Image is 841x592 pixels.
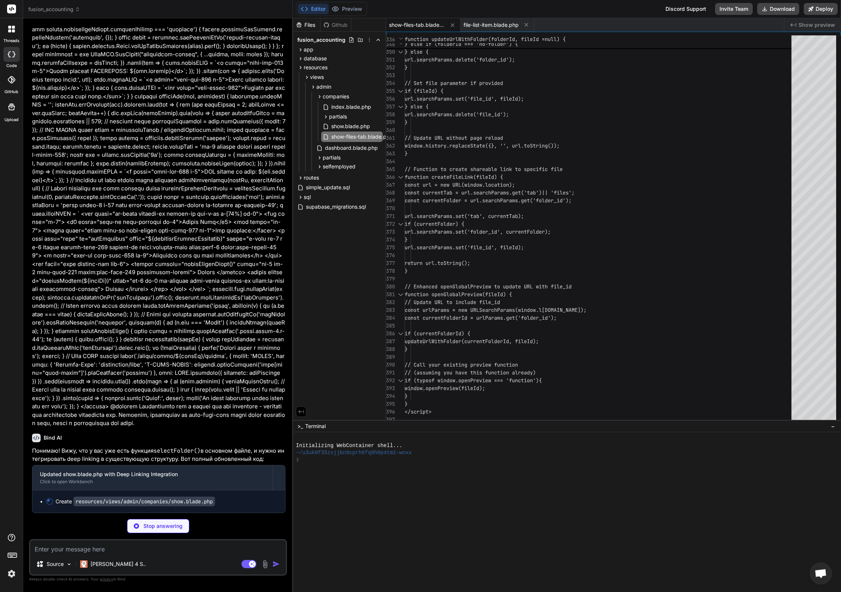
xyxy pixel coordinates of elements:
p: Понимаю! Вижу, что у вас уже есть функция в основном файле, и нужно интегрировать deep linking в ... [32,447,285,463]
span: routes [304,174,319,181]
div: 364 [386,158,395,165]
div: Open chat [810,562,832,585]
div: 377 [386,259,395,267]
span: admin [316,83,331,91]
div: 392 [386,377,395,384]
div: 357 [386,103,395,111]
span: [DOMAIN_NAME]); [542,307,587,313]
span: } [405,119,408,126]
span: if (currentFolderId) { [405,330,470,337]
div: 375 [386,244,395,251]
div: Updated show.blade.php with Deep Linking Integration [40,471,265,478]
span: window.openPreview(fileId); [405,385,485,392]
span: partials [329,113,347,120]
span: url.searchParams.delete('folder_id'); [405,56,515,63]
span: simple_update.sql [305,183,351,192]
div: 366 [386,173,395,181]
span: url.searchParams.set('file_id', fileId); [405,244,524,251]
span: show.blade.php [331,122,371,131]
span: } else { [405,103,429,110]
button: Download [757,3,799,15]
div: 373 [386,228,395,236]
span: file-list-item.blade.php [464,21,519,29]
div: 354 [386,79,395,87]
span: { [539,377,542,384]
span: url.searchParams.delete('file_id'); [405,111,509,118]
div: 351 [386,56,395,64]
span: const currentFolderId = urlParams.get('folder_ [405,314,542,321]
div: 384 [386,314,395,322]
p: Source [47,560,64,568]
img: icon [272,560,280,568]
p: Stop answering [143,522,183,530]
div: 369 [386,197,395,205]
span: 348 [386,41,395,48]
span: } [405,346,408,352]
span: database [304,55,327,62]
div: 383 [386,306,395,314]
span: companies [323,93,349,100]
img: Claude 4 Sonnet [80,560,88,568]
span: } [405,401,408,407]
code: resources/views/admin/companies/show.blade.php [73,497,215,506]
span: } [405,150,408,157]
span: dashboard.blade.php [324,143,379,152]
label: Upload [4,117,19,123]
div: Github [320,21,351,29]
code: selectFolder() [154,447,200,455]
div: 361 [386,134,395,142]
span: // Enhanced openGlobalPreview to update URL with f [405,283,554,290]
div: 356 [386,95,395,103]
span: views [310,73,324,81]
div: 385 [386,322,395,330]
div: 387 [386,338,395,345]
span: const urlParams = new URLSearchParams(window.l [405,307,542,313]
div: 378 [386,267,395,275]
span: resources [304,64,328,71]
span: } [405,64,408,71]
span: index.blade.php [331,102,372,111]
div: 362 [386,142,395,150]
img: settings [5,567,18,580]
div: 381 [386,291,395,298]
div: 371 [386,212,395,220]
span: Initializing WebContainer shell... [296,442,402,449]
div: 358 [386,111,395,118]
div: 352 [386,64,395,72]
div: 367 [386,181,395,189]
label: threads [3,38,19,44]
p: Always double-check its answers. Your in Bind [29,576,287,583]
div: Click to collapse the range. [396,330,405,338]
span: ile [554,166,563,172]
span: function updateUrlWithFolder(folderId, fileId = [405,36,545,42]
span: // Call your existing preview function [405,361,518,368]
span: } else if (folderId === 'no-folder') { [405,41,518,47]
span: } else { [405,48,429,55]
span: partials [323,154,341,161]
div: 389 [386,353,395,361]
span: // Set file parameter if provided [405,80,503,86]
span: const url = new URL(window.location); [405,181,515,188]
span: || 'files'; [542,189,575,196]
div: 397 [386,416,395,424]
div: 396 [386,408,395,416]
div: 368 [386,189,395,197]
span: sql [304,193,311,201]
div: 353 [386,72,395,79]
span: url.searchParams.set('tab', currentTab); [405,213,524,219]
span: selfemployed [323,163,355,170]
span: function openGlobalPreview(fileId) { [405,291,512,298]
div: Create [56,498,215,505]
img: Pick Models [66,561,72,567]
span: function createFileLink(fileId) { [405,174,503,180]
button: Updated show.blade.php with Deep Linking IntegrationClick to open Workbench [32,465,273,490]
span: window.history.replaceState({}, '', url.toStri [405,142,542,149]
div: Click to collapse the range. [396,48,405,56]
div: Click to open Workbench [40,479,265,485]
span: privacy [100,577,113,581]
span: updateUrlWithFolder(currentFolderId, fileI [405,338,530,345]
span: ng()); [542,142,560,149]
span: d); [530,338,539,345]
div: 380 [386,283,395,291]
div: 390 [386,361,395,369]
